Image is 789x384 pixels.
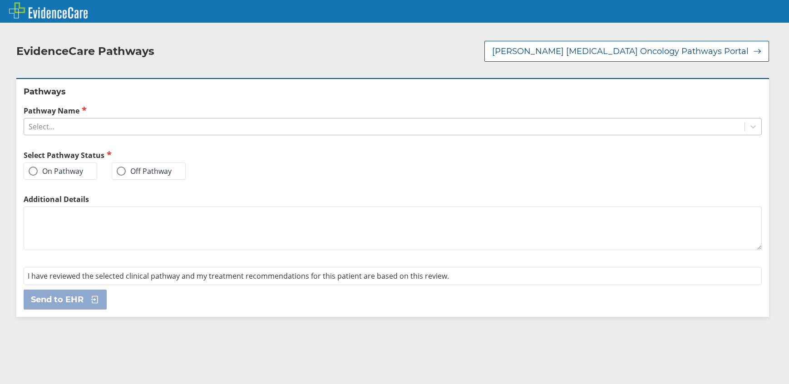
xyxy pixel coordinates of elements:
label: Additional Details [24,194,762,204]
div: Select... [29,122,54,132]
button: Send to EHR [24,290,107,310]
h2: Select Pathway Status [24,150,389,160]
h2: EvidenceCare Pathways [16,44,154,58]
span: Send to EHR [31,294,84,305]
label: Off Pathway [117,167,172,176]
span: I have reviewed the selected clinical pathway and my treatment recommendations for this patient a... [28,271,449,281]
label: On Pathway [29,167,83,176]
button: [PERSON_NAME] [MEDICAL_DATA] Oncology Pathways Portal [484,41,769,62]
img: EvidenceCare [9,2,88,19]
span: [PERSON_NAME] [MEDICAL_DATA] Oncology Pathways Portal [492,46,749,57]
h2: Pathways [24,86,762,97]
label: Pathway Name [24,105,762,116]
